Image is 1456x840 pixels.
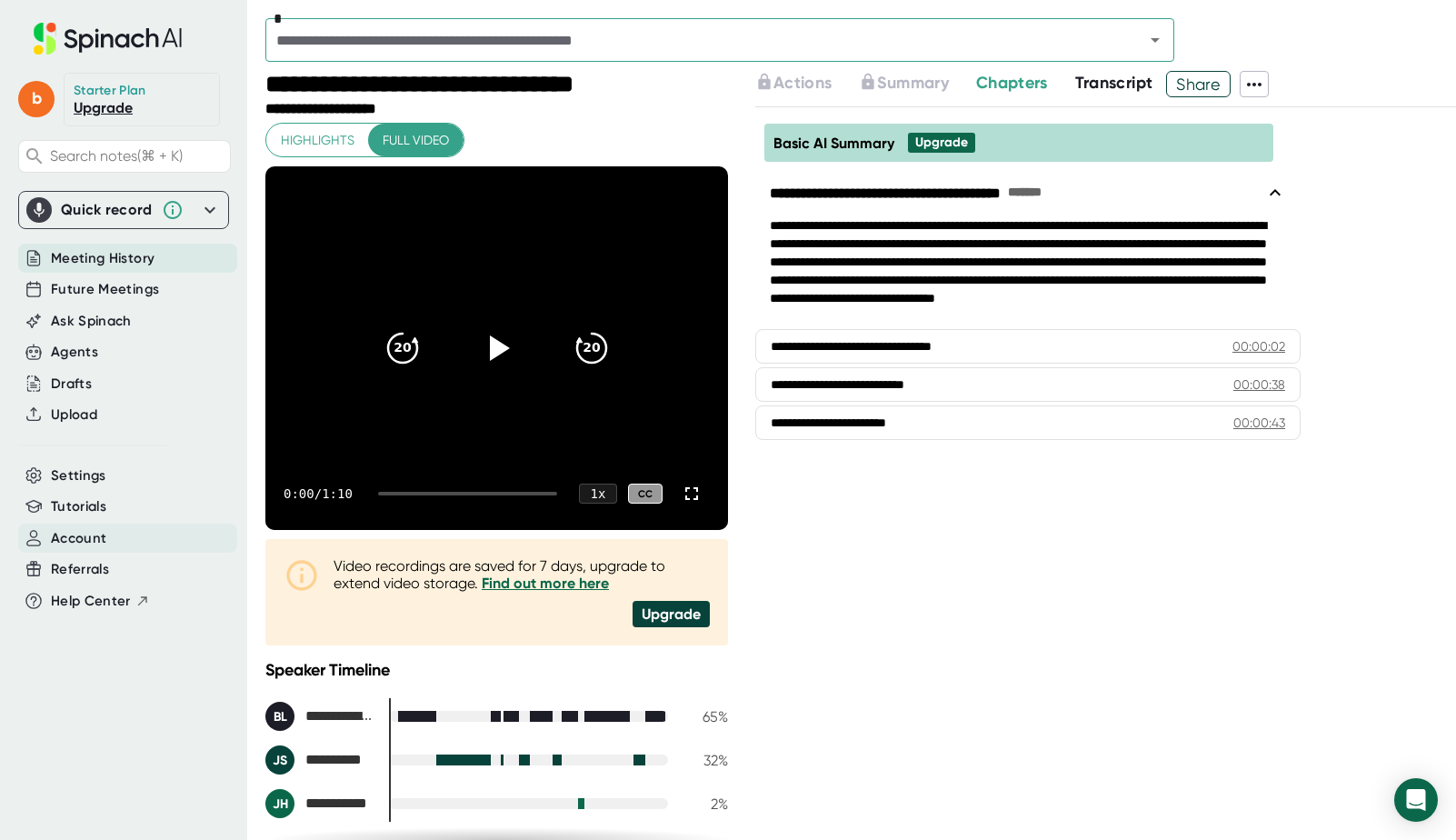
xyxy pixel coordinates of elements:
[1142,27,1168,53] button: Open
[1233,414,1285,432] div: 00:00:43
[51,465,106,486] button: Settings
[265,745,374,775] div: Jake Stahl
[773,73,832,93] span: Actions
[383,129,449,152] span: Full video
[628,484,663,505] div: CC
[683,795,728,813] div: 2 %
[51,591,150,612] button: Help Center
[1075,73,1153,93] span: Transcript
[50,147,183,165] span: Search notes (⌘ + K)
[51,405,97,425] button: Upload
[1232,337,1285,355] div: 00:00:02
[579,484,617,504] div: 1 x
[1166,71,1231,97] button: Share
[877,73,948,93] span: Summary
[26,192,221,228] div: Quick record
[1233,375,1285,394] div: 00:00:38
[74,83,146,99] div: Starter Plan
[334,557,710,592] div: Video recordings are saved for 7 days, upgrade to extend video storage.
[266,124,369,157] button: Highlights
[51,528,106,549] button: Account
[265,702,294,731] div: BL
[51,279,159,300] button: Future Meetings
[265,789,294,818] div: JH
[265,702,374,731] div: Brian Lofrumento
[755,71,859,97] div: Upgrade to access
[773,135,894,152] span: Basic AI Summary
[51,374,92,395] button: Drafts
[74,99,133,116] a: Upgrade
[1167,68,1230,100] span: Share
[61,201,153,219] div: Quick record
[51,496,106,517] button: Tutorials
[482,575,609,592] a: Find out more here
[368,124,464,157] button: Full video
[281,129,354,152] span: Highlights
[755,71,832,95] button: Actions
[976,73,1048,93] span: Chapters
[265,745,294,775] div: JS
[859,71,975,97] div: Upgrade to access
[683,752,728,769] div: 32 %
[683,708,728,725] div: 65 %
[51,311,132,332] button: Ask Spinach
[915,135,968,151] div: Upgrade
[284,486,356,501] div: 0:00 / 1:10
[265,789,374,818] div: Jaimz Hodge
[633,601,710,627] div: Upgrade
[18,81,55,117] span: b
[51,248,155,269] button: Meeting History
[976,71,1048,95] button: Chapters
[1394,778,1438,822] div: Open Intercom Messenger
[51,559,109,580] button: Referrals
[51,342,98,363] button: Agents
[1075,71,1153,95] button: Transcript
[265,660,728,680] div: Speaker Timeline
[859,71,948,95] button: Summary
[51,591,131,612] span: Help Center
